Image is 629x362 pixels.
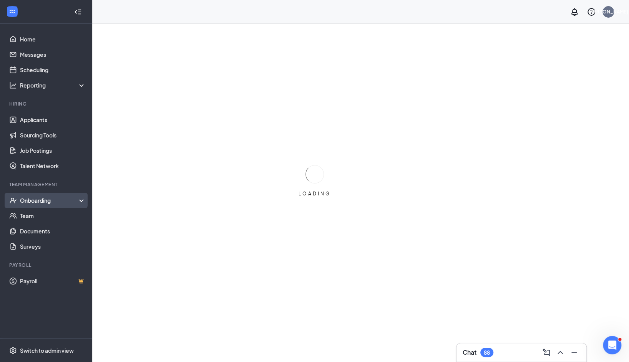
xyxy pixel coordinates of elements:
[9,81,17,89] svg: Analysis
[20,273,86,289] a: PayrollCrown
[20,112,86,127] a: Applicants
[295,190,334,197] div: LOADING
[20,127,86,143] a: Sourcing Tools
[9,181,84,188] div: Team Management
[20,143,86,158] a: Job Postings
[554,346,566,359] button: ChevronUp
[20,208,86,223] a: Team
[9,262,84,268] div: Payroll
[20,62,86,78] a: Scheduling
[20,197,79,204] div: Onboarding
[9,101,84,107] div: Hiring
[540,346,553,359] button: ComposeMessage
[556,348,565,357] svg: ChevronUp
[74,8,82,16] svg: Collapse
[9,347,17,354] svg: Settings
[20,81,86,89] div: Reporting
[463,348,476,357] h3: Chat
[20,347,74,354] div: Switch to admin view
[20,239,86,254] a: Surveys
[20,31,86,47] a: Home
[569,348,579,357] svg: Minimize
[570,7,579,17] svg: Notifications
[484,349,490,356] div: 88
[568,346,580,359] button: Minimize
[542,348,551,357] svg: ComposeMessage
[9,197,17,204] svg: UserCheck
[20,47,86,62] a: Messages
[20,223,86,239] a: Documents
[603,336,621,354] iframe: Intercom live chat
[20,158,86,174] a: Talent Network
[589,8,628,15] div: [PERSON_NAME]
[587,7,596,17] svg: QuestionInfo
[8,8,16,15] svg: WorkstreamLogo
